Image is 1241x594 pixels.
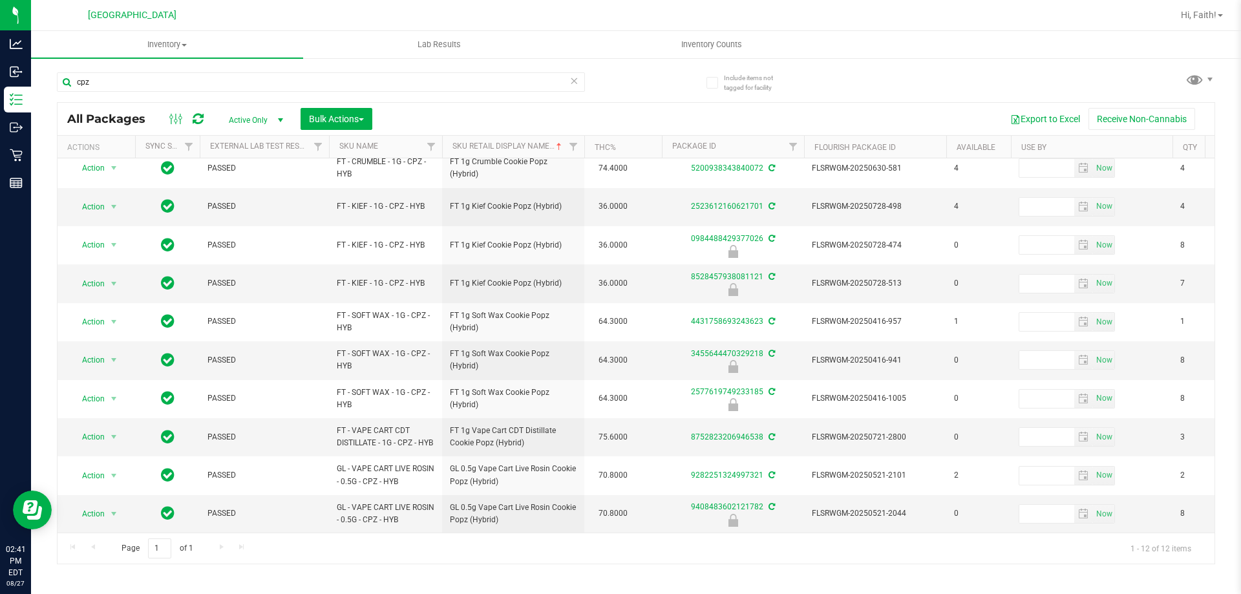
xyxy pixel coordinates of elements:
span: select [106,467,122,485]
span: PASSED [207,239,321,251]
span: select [1074,198,1093,216]
span: select [1093,275,1114,293]
span: 2 [1180,469,1229,482]
span: 7 [1180,277,1229,290]
a: Filter [308,136,329,158]
div: Newly Received [660,283,806,296]
div: Newly Received [660,398,806,411]
span: Sync from Compliance System [767,202,775,211]
span: FT - VAPE CART CDT DISTILLATE - 1G - CPZ - HYB [337,425,434,449]
span: select [106,236,122,254]
p: 08/27 [6,578,25,588]
span: 4 [954,200,1003,213]
span: PASSED [207,200,321,213]
a: Sync Status [145,142,195,151]
span: 8 [1180,354,1229,366]
a: Use By [1021,143,1046,152]
span: 64.3000 [592,351,634,370]
a: Available [957,143,995,152]
span: Action [70,505,105,523]
span: Clear [569,72,578,89]
a: Inventory [31,31,303,58]
span: select [106,198,122,216]
span: FT 1g Soft Wax Cookie Popz (Hybrid) [450,348,577,372]
span: In Sync [161,389,175,407]
button: Bulk Actions [301,108,372,130]
span: select [1093,390,1114,408]
span: PASSED [207,431,321,443]
span: FT - SOFT WAX - 1G - CPZ - HYB [337,348,434,372]
a: Filter [783,136,804,158]
div: Newly Received [660,360,806,373]
span: Action [70,275,105,293]
span: Lab Results [400,39,478,50]
a: 4431758693243623 [691,317,763,326]
span: FLSRWGM-20250521-2044 [812,507,939,520]
span: select [1074,236,1093,254]
span: All Packages [67,112,158,126]
span: PASSED [207,469,321,482]
span: In Sync [161,236,175,254]
span: FT - KIEF - 1G - CPZ - HYB [337,200,434,213]
span: Bulk Actions [309,114,364,124]
span: 64.3000 [592,389,634,408]
a: SKU Name [339,142,378,151]
span: In Sync [161,312,175,330]
span: Sync from Compliance System [767,164,775,173]
inline-svg: Inbound [10,65,23,78]
span: FT - SOFT WAX - 1G - CPZ - HYB [337,387,434,411]
span: Set Current date [1093,197,1115,216]
span: select [1093,313,1114,331]
span: Include items not tagged for facility [724,73,789,92]
inline-svg: Retail [10,149,23,162]
div: Newly Received [660,514,806,527]
span: 3 [1180,431,1229,443]
span: In Sync [161,504,175,522]
input: Search Package ID, Item Name, SKU, Lot or Part Number... [57,72,585,92]
span: Action [70,159,105,177]
span: 36.0000 [592,197,634,216]
span: 1 [1180,315,1229,328]
span: select [106,313,122,331]
span: 8 [1180,239,1229,251]
span: FT 1g Soft Wax Cookie Popz (Hybrid) [450,310,577,334]
span: FT - KIEF - 1G - CPZ - HYB [337,239,434,251]
span: In Sync [161,351,175,369]
a: Package ID [672,142,716,151]
span: select [1074,313,1093,331]
span: Sync from Compliance System [767,471,775,480]
span: FLSRWGM-20250728-498 [812,200,939,213]
span: Sync from Compliance System [767,317,775,326]
span: Sync from Compliance System [767,387,775,396]
span: FLSRWGM-20250521-2101 [812,469,939,482]
span: select [1074,428,1093,446]
span: PASSED [207,277,321,290]
span: FLSRWGM-20250416-957 [812,315,939,328]
span: FT 1g Kief Cookie Popz (Hybrid) [450,277,577,290]
span: 70.8000 [592,466,634,485]
span: FT 1g Vape Cart CDT Distillate Cookie Popz (Hybrid) [450,425,577,449]
span: 0 [954,239,1003,251]
span: FT 1g Kief Cookie Popz (Hybrid) [450,239,577,251]
a: External Lab Test Result [210,142,312,151]
span: Set Current date [1093,428,1115,447]
span: 8 [1180,507,1229,520]
span: PASSED [207,392,321,405]
span: select [1074,159,1093,177]
span: [GEOGRAPHIC_DATA] [88,10,176,21]
span: 1 [954,315,1003,328]
span: Action [70,390,105,408]
span: PASSED [207,354,321,366]
span: In Sync [161,197,175,215]
span: 8 [1180,392,1229,405]
a: 2523612160621701 [691,202,763,211]
span: Set Current date [1093,389,1115,408]
span: In Sync [161,274,175,292]
span: 0 [954,431,1003,443]
span: 64.3000 [592,312,634,331]
span: 2 [954,469,1003,482]
span: 4 [1180,200,1229,213]
inline-svg: Outbound [10,121,23,134]
span: 4 [954,162,1003,175]
a: 3455644470329218 [691,349,763,358]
